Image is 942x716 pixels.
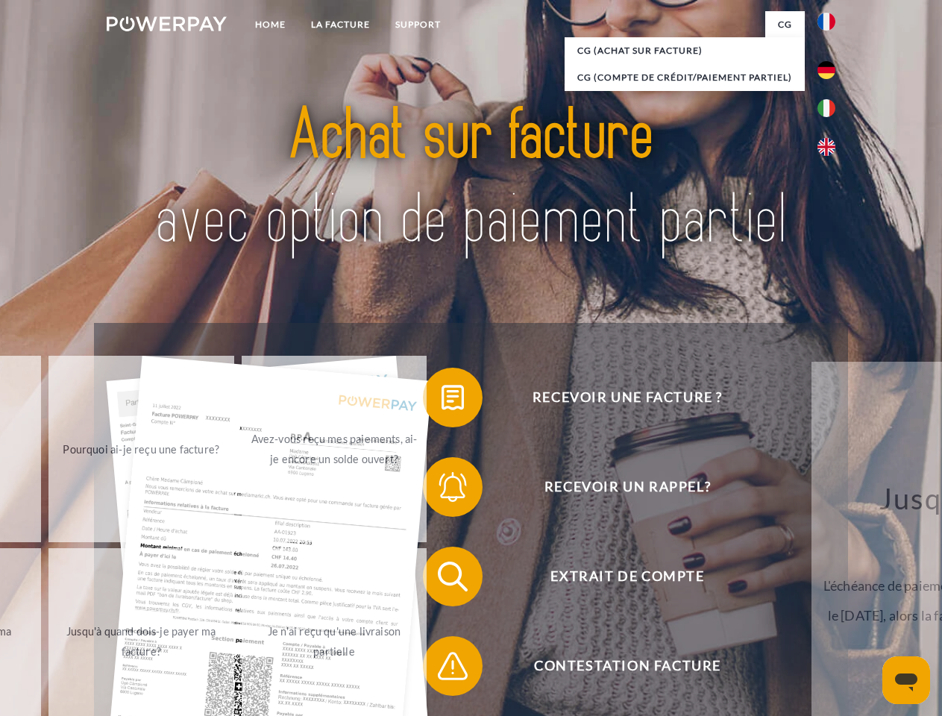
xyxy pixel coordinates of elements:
img: it [817,99,835,117]
div: Je n'ai reçu qu'une livraison partielle [251,621,418,662]
button: Extrait de compte [423,547,811,606]
span: Extrait de compte [445,547,810,606]
img: logo-powerpay-white.svg [107,16,227,31]
span: Contestation Facture [445,636,810,696]
a: LA FACTURE [298,11,383,38]
img: fr [817,13,835,31]
div: Pourquoi ai-je reçu une facture? [57,439,225,459]
img: en [817,138,835,156]
a: CG (achat sur facture) [565,37,805,64]
img: qb_bill.svg [434,379,471,416]
div: Avez-vous reçu mes paiements, ai-je encore un solde ouvert? [251,429,418,469]
button: Contestation Facture [423,636,811,696]
img: qb_warning.svg [434,647,471,685]
div: Jusqu'à quand dois-je payer ma facture? [57,621,225,662]
img: qb_bell.svg [434,468,471,506]
img: qb_search.svg [434,558,471,595]
iframe: Bouton de lancement de la fenêtre de messagerie [882,656,930,704]
img: de [817,61,835,79]
a: CG [765,11,805,38]
a: Home [242,11,298,38]
a: CG (Compte de crédit/paiement partiel) [565,64,805,91]
a: Support [383,11,453,38]
img: title-powerpay_fr.svg [142,72,800,286]
a: Avez-vous reçu mes paiements, ai-je encore un solde ouvert? [242,356,427,542]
